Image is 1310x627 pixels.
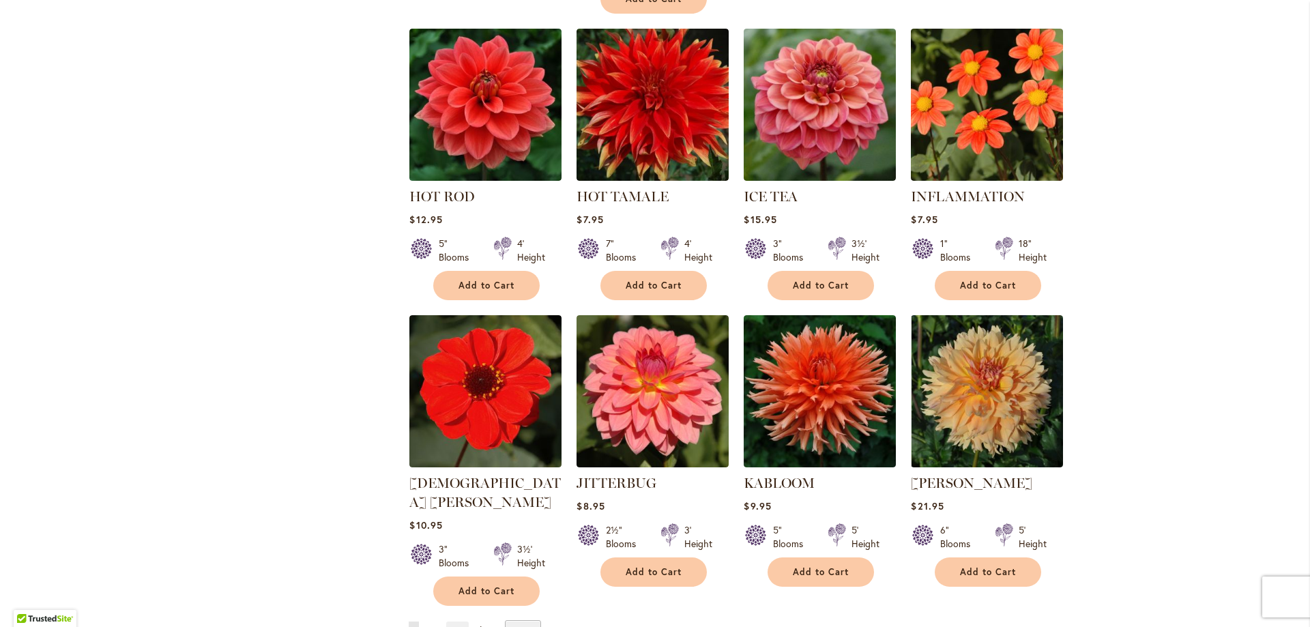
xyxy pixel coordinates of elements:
[911,499,944,512] span: $21.95
[940,523,978,551] div: 6" Blooms
[773,523,811,551] div: 5" Blooms
[577,29,729,181] img: Hot Tamale
[935,271,1041,300] button: Add to Cart
[439,237,477,264] div: 5" Blooms
[10,579,48,617] iframe: Launch Accessibility Center
[409,519,442,531] span: $10.95
[793,280,849,291] span: Add to Cart
[606,523,644,551] div: 2½" Blooms
[744,457,896,470] a: KABLOOM
[517,237,545,264] div: 4' Height
[793,566,849,578] span: Add to Cart
[409,457,562,470] a: JAPANESE BISHOP
[606,237,644,264] div: 7" Blooms
[851,523,879,551] div: 5' Height
[439,542,477,570] div: 3" Blooms
[911,171,1063,184] a: INFLAMMATION
[409,171,562,184] a: HOT ROD
[409,315,562,467] img: JAPANESE BISHOP
[1019,523,1047,551] div: 5' Height
[577,213,603,226] span: $7.95
[433,271,540,300] button: Add to Cart
[768,271,874,300] button: Add to Cart
[577,188,669,205] a: HOT TAMALE
[911,188,1025,205] a: INFLAMMATION
[577,457,729,470] a: JITTERBUG
[851,237,879,264] div: 3½' Height
[911,315,1063,467] img: KARMEL KORN
[744,29,896,181] img: ICE TEA
[744,499,771,512] span: $9.95
[600,271,707,300] button: Add to Cart
[458,280,514,291] span: Add to Cart
[911,29,1063,181] img: INFLAMMATION
[409,475,561,510] a: [DEMOGRAPHIC_DATA] [PERSON_NAME]
[600,557,707,587] button: Add to Cart
[744,475,815,491] a: KABLOOM
[911,457,1063,470] a: KARMEL KORN
[684,523,712,551] div: 3' Height
[577,475,656,491] a: JITTERBUG
[960,280,1016,291] span: Add to Cart
[626,566,682,578] span: Add to Cart
[577,315,729,467] img: JITTERBUG
[744,315,896,467] img: KABLOOM
[960,566,1016,578] span: Add to Cart
[768,557,874,587] button: Add to Cart
[458,585,514,597] span: Add to Cart
[911,213,937,226] span: $7.95
[684,237,712,264] div: 4' Height
[911,475,1032,491] a: [PERSON_NAME]
[744,171,896,184] a: ICE TEA
[626,280,682,291] span: Add to Cart
[409,29,562,181] img: HOT ROD
[409,213,442,226] span: $12.95
[773,237,811,264] div: 3" Blooms
[577,499,605,512] span: $8.95
[1019,237,1047,264] div: 18" Height
[744,188,798,205] a: ICE TEA
[577,171,729,184] a: Hot Tamale
[744,213,776,226] span: $15.95
[940,237,978,264] div: 1" Blooms
[935,557,1041,587] button: Add to Cart
[409,188,475,205] a: HOT ROD
[517,542,545,570] div: 3½' Height
[433,577,540,606] button: Add to Cart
